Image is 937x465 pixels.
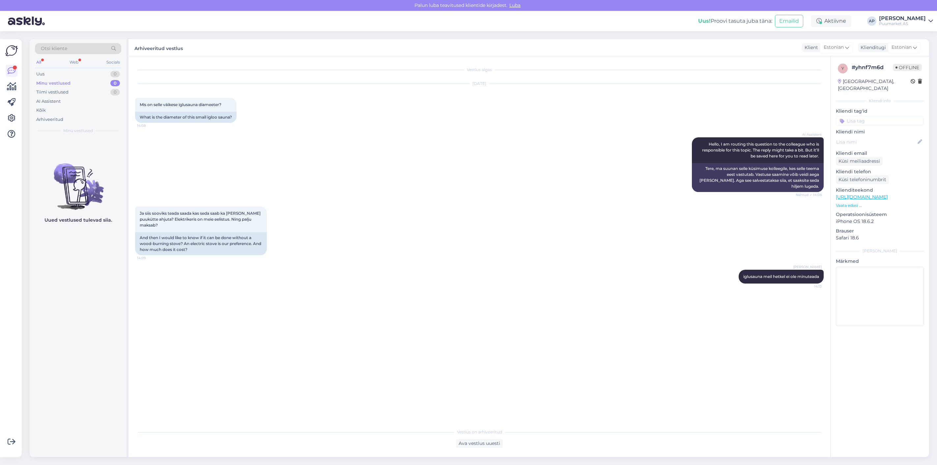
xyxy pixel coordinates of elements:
[893,64,922,71] span: Offline
[824,44,844,51] span: Estonian
[838,78,911,92] div: [GEOGRAPHIC_DATA], [GEOGRAPHIC_DATA]
[797,284,822,289] span: 14:13
[836,218,924,225] p: iPhone OS 18.6.2
[105,58,121,67] div: Socials
[836,187,924,194] p: Klienditeekond
[507,2,523,8] span: Luba
[68,58,80,67] div: Web
[836,175,889,184] div: Küsi telefoninumbrit
[836,116,924,126] input: Lisa tag
[140,102,221,107] span: Mis on selle väikese iglusauna diameeter?
[892,44,912,51] span: Estonian
[692,163,824,192] div: Tere, ma suunan selle küsimuse kolleegile, kes selle teema eest vastutab. Vastuse saamine võib ve...
[702,142,820,158] span: Hello, I am routing this question to the colleague who is responsible for this topic. The reply m...
[852,64,893,71] div: # yhnf7m6d
[36,107,46,114] div: Kõik
[36,89,69,96] div: Tiimi vestlused
[137,123,162,128] span: 14:08
[796,192,822,197] span: Nähtud ✓ 14:08
[797,132,822,137] span: AI Assistent
[836,234,924,241] p: Safari 18.6
[836,248,924,254] div: [PERSON_NAME]
[456,439,503,448] div: Ava vestlus uuesti
[836,211,924,218] p: Operatsioonisüsteem
[858,44,886,51] div: Klienditugi
[775,15,803,27] button: Emailid
[135,81,824,87] div: [DATE]
[110,80,120,87] div: 0
[793,264,822,269] span: [PERSON_NAME]
[836,228,924,234] p: Brauser
[836,150,924,157] p: Kliendi email
[836,258,924,265] p: Märkmed
[41,45,67,52] span: Otsi kliente
[36,98,61,105] div: AI Assistent
[35,58,43,67] div: All
[135,112,237,123] div: What is the diameter of this small igloo sauna?
[879,16,933,26] a: [PERSON_NAME]Puumarket AS
[836,138,916,146] input: Lisa nimi
[836,157,883,166] div: Küsi meiliaadressi
[879,16,926,21] div: [PERSON_NAME]
[836,108,924,115] p: Kliendi tag'id
[802,44,818,51] div: Klient
[836,203,924,208] p: Vaata edasi ...
[698,17,772,25] div: Proovi tasuta juba täna:
[836,168,924,175] p: Kliendi telefon
[110,89,120,96] div: 0
[137,256,162,260] span: 14:09
[135,232,267,255] div: And then I would like to know if it can be done without a wood-burning stove? An electric stove i...
[698,18,711,24] b: Uus!
[44,217,112,224] p: Uued vestlused tulevad siia.
[110,71,120,77] div: 0
[457,429,502,435] span: Vestlus on arhiveeritud
[36,71,44,77] div: Uus
[36,80,71,87] div: Minu vestlused
[743,274,819,279] span: iglusauna meil hetkel ei ole minuteada
[63,128,93,134] span: Minu vestlused
[5,44,18,57] img: Askly Logo
[836,128,924,135] p: Kliendi nimi
[811,15,851,27] div: Aktiivne
[36,116,63,123] div: Arhiveeritud
[836,194,888,200] a: [URL][DOMAIN_NAME]
[841,66,844,71] span: y
[135,67,824,73] div: Vestlus algas
[836,98,924,104] div: Kliendi info
[30,151,127,211] img: No chats
[879,21,926,26] div: Puumarket AS
[134,43,183,52] label: Arhiveeritud vestlus
[867,16,876,26] div: AP
[140,211,262,228] span: Ja siis sooviks teada saada kas seda saab ka [PERSON_NAME] puukütte ahjuta? Elektrikeris on meie ...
